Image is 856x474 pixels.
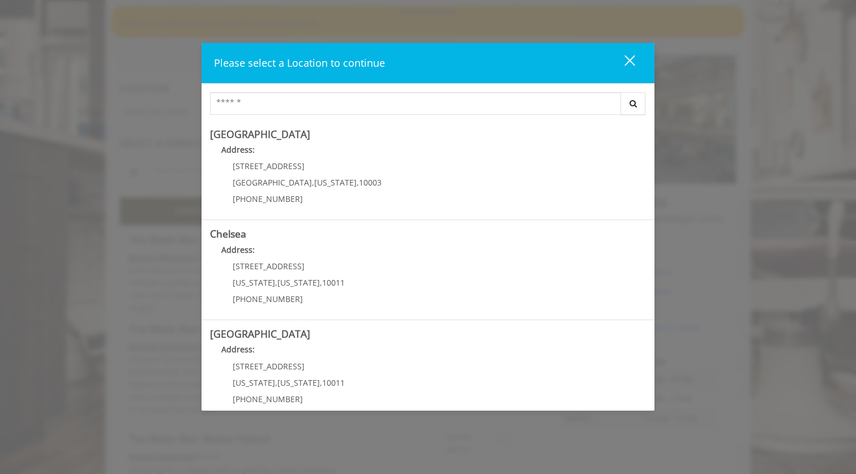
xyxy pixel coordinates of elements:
[221,144,255,155] b: Address:
[210,327,310,341] b: [GEOGRAPHIC_DATA]
[314,177,357,188] span: [US_STATE]
[312,177,314,188] span: ,
[210,92,646,120] div: Center Select
[233,294,303,304] span: [PHONE_NUMBER]
[233,261,305,272] span: [STREET_ADDRESS]
[233,277,275,288] span: [US_STATE]
[359,177,382,188] span: 10003
[221,244,255,255] b: Address:
[604,51,642,75] button: close dialog
[210,127,310,141] b: [GEOGRAPHIC_DATA]
[210,227,246,240] b: Chelsea
[322,277,345,288] span: 10011
[233,394,303,404] span: [PHONE_NUMBER]
[277,377,320,388] span: [US_STATE]
[233,377,275,388] span: [US_STATE]
[320,377,322,388] span: ,
[320,277,322,288] span: ,
[210,92,621,115] input: Search Center
[322,377,345,388] span: 10011
[275,277,277,288] span: ,
[233,193,303,204] span: [PHONE_NUMBER]
[357,177,359,188] span: ,
[275,377,277,388] span: ,
[611,54,634,71] div: close dialog
[233,177,312,188] span: [GEOGRAPHIC_DATA]
[214,56,385,70] span: Please select a Location to continue
[221,344,255,355] b: Address:
[627,100,640,107] i: Search button
[233,161,305,171] span: [STREET_ADDRESS]
[277,277,320,288] span: [US_STATE]
[233,361,305,372] span: [STREET_ADDRESS]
